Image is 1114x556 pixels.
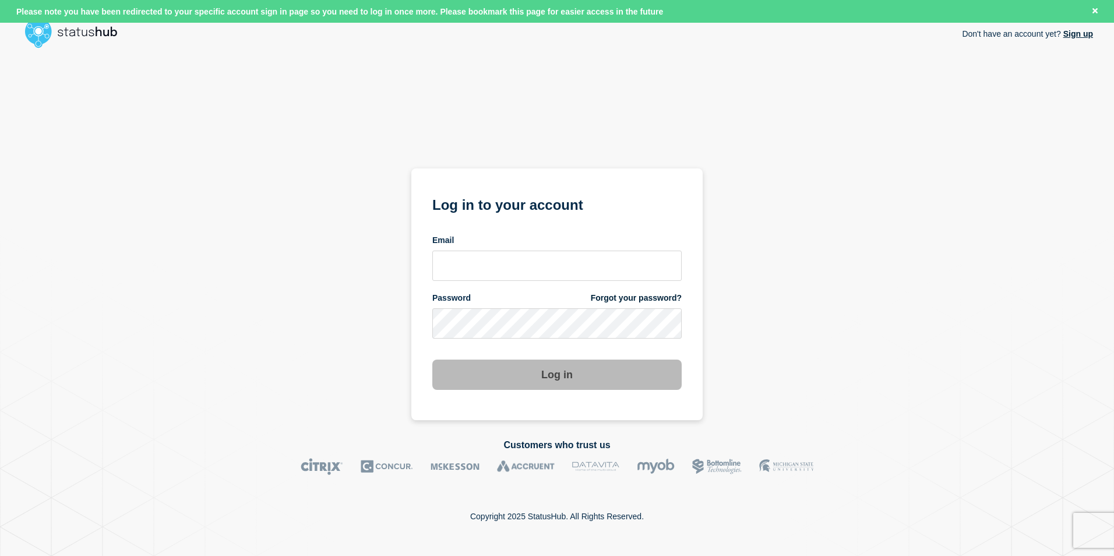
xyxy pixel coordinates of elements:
[497,458,555,475] img: Accruent logo
[962,20,1093,48] p: Don't have an account yet?
[637,458,675,475] img: myob logo
[432,251,682,281] input: email input
[431,458,480,475] img: McKesson logo
[361,458,413,475] img: Concur logo
[432,193,682,214] h1: Log in to your account
[21,440,1093,451] h2: Customers who trust us
[572,458,619,475] img: DataVita logo
[301,458,343,475] img: Citrix logo
[591,293,682,304] a: Forgot your password?
[759,458,813,475] img: MSU logo
[432,235,454,246] span: Email
[432,293,471,304] span: Password
[432,308,682,339] input: password input
[432,360,682,390] button: Log in
[21,14,132,51] img: StatusHub logo
[16,7,663,16] span: Please note you have been redirected to your specific account sign in page so you need to log in ...
[692,458,742,475] img: Bottomline logo
[1088,5,1102,18] button: Close banner
[470,512,644,521] p: Copyright 2025 StatusHub. All Rights Reserved.
[1061,29,1093,38] a: Sign up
